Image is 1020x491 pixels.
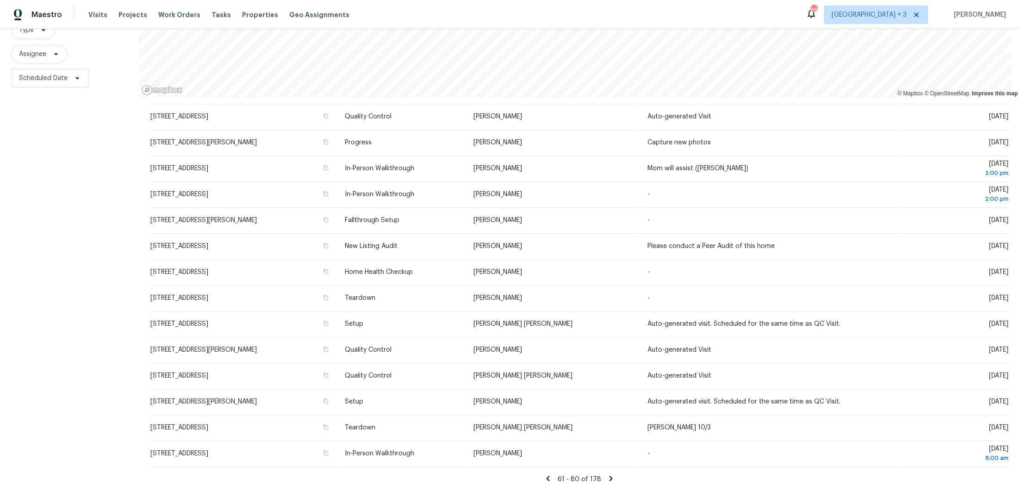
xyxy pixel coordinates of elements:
span: Auto-generated visit. Scheduled for the same time as QC Visit. [647,398,840,405]
span: Teardown [345,424,375,431]
span: In-Person Walkthrough [345,450,414,457]
span: [STREET_ADDRESS][PERSON_NAME] [150,139,257,146]
button: Copy Address [322,267,330,276]
button: Copy Address [322,112,330,120]
button: Copy Address [322,423,330,431]
span: [STREET_ADDRESS][PERSON_NAME] [150,398,257,405]
span: [PERSON_NAME] 10/3 [647,424,711,431]
div: 8:00 am [905,454,1008,463]
button: Copy Address [322,138,330,146]
span: Projects [118,10,147,19]
span: Quality Control [345,373,392,379]
span: - [647,295,650,301]
span: [PERSON_NAME] [PERSON_NAME] [473,373,572,379]
span: - [647,217,650,224]
span: Geo Assignments [289,10,349,19]
span: Auto-generated Visit [647,373,711,379]
span: [DATE] [989,217,1008,224]
span: In-Person Walkthrough [345,165,414,172]
div: 2:00 pm [905,168,1008,178]
span: [PERSON_NAME] [473,450,522,457]
span: Progress [345,139,372,146]
span: [STREET_ADDRESS] [150,450,208,457]
span: [DATE] [989,424,1008,431]
span: Setup [345,321,363,327]
span: [PERSON_NAME] [473,217,522,224]
span: [PERSON_NAME] [473,398,522,405]
span: [PERSON_NAME] [473,243,522,249]
span: [STREET_ADDRESS] [150,373,208,379]
span: [STREET_ADDRESS] [150,295,208,301]
span: [GEOGRAPHIC_DATA] + 3 [832,10,907,19]
span: [DATE] [989,139,1008,146]
span: [DATE] [905,446,1008,463]
a: OpenStreetMap [924,90,969,97]
span: [PERSON_NAME] [PERSON_NAME] [473,321,572,327]
span: Quality Control [345,113,392,120]
button: Copy Address [322,449,330,457]
button: Copy Address [322,242,330,250]
span: [DATE] [989,373,1008,379]
span: [PERSON_NAME] [473,295,522,301]
span: [DATE] [989,398,1008,405]
button: Copy Address [322,164,330,172]
span: [DATE] [989,347,1008,353]
span: Fallthrough Setup [345,217,399,224]
span: - [647,450,650,457]
span: Tasks [211,12,231,18]
span: Auto-generated visit. Scheduled for the same time as QC Visit. [647,321,840,327]
button: Copy Address [322,397,330,405]
span: Auto-generated Visit [647,113,711,120]
a: Mapbox [897,90,923,97]
span: Mom will assist ([PERSON_NAME]) [647,165,748,172]
span: Maestro [31,10,62,19]
span: 61 - 80 of 178 [558,476,601,483]
a: Improve this map [972,90,1018,97]
span: Quality Control [345,347,392,353]
span: [STREET_ADDRESS][PERSON_NAME] [150,217,257,224]
span: [DATE] [989,243,1008,249]
span: Please conduct a Peer Audit of this home [647,243,775,249]
span: [DATE] [905,186,1008,204]
span: Teardown [345,295,375,301]
span: [DATE] [905,161,1008,178]
span: Work Orders [158,10,200,19]
span: [PERSON_NAME] [473,165,522,172]
a: Mapbox homepage [142,85,182,95]
span: Assignee [19,50,46,59]
button: Copy Address [322,190,330,198]
span: [STREET_ADDRESS] [150,243,208,249]
div: 68 [810,6,817,15]
span: [STREET_ADDRESS] [150,191,208,198]
button: Copy Address [322,319,330,328]
span: Home Health Checkup [345,269,413,275]
button: Copy Address [322,345,330,354]
span: [DATE] [989,113,1008,120]
span: [PERSON_NAME] [473,113,522,120]
span: [PERSON_NAME] [473,139,522,146]
span: [PERSON_NAME] [950,10,1006,19]
span: [DATE] [989,295,1008,301]
button: Copy Address [322,293,330,302]
span: [DATE] [989,321,1008,327]
span: Auto-generated Visit [647,347,711,353]
span: [PERSON_NAME] [473,347,522,353]
span: [PERSON_NAME] [473,269,522,275]
span: [PERSON_NAME] [473,191,522,198]
span: Capture new photos [647,139,711,146]
span: Visits [88,10,107,19]
span: - [647,269,650,275]
span: [PERSON_NAME] [PERSON_NAME] [473,424,572,431]
span: [STREET_ADDRESS] [150,269,208,275]
span: [STREET_ADDRESS] [150,165,208,172]
span: [DATE] [989,269,1008,275]
span: Type [19,25,34,35]
button: Copy Address [322,216,330,224]
span: [STREET_ADDRESS] [150,424,208,431]
span: [STREET_ADDRESS] [150,113,208,120]
span: In-Person Walkthrough [345,191,414,198]
span: New Listing Audit [345,243,398,249]
span: - [647,191,650,198]
span: Properties [242,10,278,19]
span: [STREET_ADDRESS] [150,321,208,327]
